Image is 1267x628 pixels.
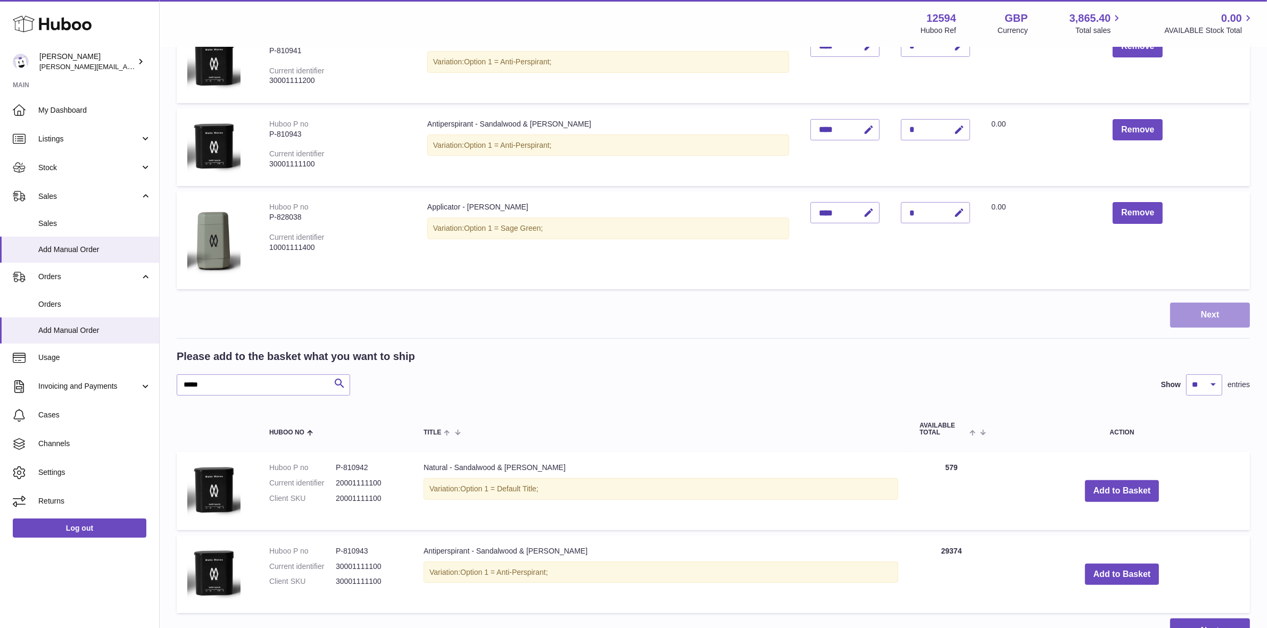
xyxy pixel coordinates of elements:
span: Channels [38,439,151,449]
th: Action [994,412,1250,447]
a: 0.00 AVAILABLE Stock Total [1164,11,1254,36]
span: Usage [38,353,151,363]
dt: Huboo P no [269,463,336,473]
div: 10001111400 [269,242,406,253]
div: Variation: [427,217,789,239]
td: Antiperspirant - Sandalwood & [PERSON_NAME] [417,108,800,187]
td: 29374 [909,535,994,614]
div: Variation: [427,51,789,73]
span: Huboo no [269,429,304,436]
div: Variation: [427,135,789,156]
label: Show [1161,380,1181,390]
td: Applicator - [PERSON_NAME] [417,191,800,289]
span: Invoicing and Payments [38,381,140,391]
span: Option 1 = Anti-Perspirant; [464,141,552,149]
div: Current identifier [269,233,325,241]
div: 30001111200 [269,76,406,86]
button: Next [1170,303,1250,328]
div: Variation: [424,562,898,583]
span: Sales [38,191,140,202]
span: My Dashboard [38,105,151,115]
span: Option 1 = Default Title; [460,484,539,493]
td: Antiperspirant - Sandalwood & [PERSON_NAME] [413,535,909,614]
td: Natural - Sandalwood & [PERSON_NAME] [413,452,909,530]
img: owen@wearemakewaves.com [13,54,29,70]
div: Currency [998,26,1028,36]
div: P-828038 [269,212,406,222]
dt: Client SKU [269,576,336,587]
dd: 30001111100 [336,576,402,587]
span: 3,865.40 [1070,11,1111,26]
dd: P-810942 [336,463,402,473]
span: Option 1 = Anti-Perspirant; [464,57,552,66]
span: AVAILABLE Stock Total [1164,26,1254,36]
img: Antiperspirant - Sandalwood & Patchouli [187,119,241,173]
span: 0.00 [1221,11,1242,26]
span: entries [1228,380,1250,390]
dd: 20001111100 [336,478,402,488]
span: Total sales [1075,26,1123,36]
span: Option 1 = Sage Green; [464,224,543,232]
span: Stock [38,163,140,173]
span: 0.00 [991,120,1006,128]
div: Huboo Ref [921,26,956,36]
div: Current identifier [269,66,325,75]
span: Returns [38,496,151,506]
div: [PERSON_NAME] [39,52,135,72]
button: Add to Basket [1085,564,1160,585]
a: 3,865.40 Total sales [1070,11,1123,36]
div: P-810943 [269,129,406,139]
div: Huboo P no [269,203,309,211]
div: Current identifier [269,149,325,158]
span: Sales [38,219,151,229]
div: Huboo P no [269,120,309,128]
span: Add Manual Order [38,325,151,336]
strong: GBP [1005,11,1028,26]
dd: P-810943 [336,546,402,556]
span: [PERSON_NAME][EMAIL_ADDRESS][DOMAIN_NAME] [39,62,213,71]
div: Variation: [424,478,898,500]
td: Antiperspirant - Pink Pomegranate [417,25,800,103]
dt: Current identifier [269,478,336,488]
span: Title [424,429,441,436]
img: Antiperspirant - Sandalwood & Patchouli [187,546,241,600]
dt: Huboo P no [269,546,336,556]
button: Remove [1113,119,1163,141]
span: Listings [38,134,140,144]
span: Option 1 = Anti-Perspirant; [460,568,548,576]
img: Natural - Sandalwood & Patchouli [187,463,241,517]
span: 0.00 [991,203,1006,211]
div: P-810941 [269,46,406,56]
span: Add Manual Order [38,245,151,255]
a: Log out [13,518,146,538]
span: AVAILABLE Total [920,422,967,436]
img: Applicator - Sage Green [187,202,241,276]
strong: 12594 [926,11,956,26]
span: Settings [38,467,151,478]
span: Orders [38,299,151,309]
h2: Please add to the basket what you want to ship [177,349,415,364]
span: Cases [38,410,151,420]
button: Add to Basket [1085,480,1160,502]
dd: 30001111100 [336,562,402,572]
dt: Client SKU [269,493,336,504]
dt: Current identifier [269,562,336,572]
div: 30001111100 [269,159,406,169]
td: 579 [909,452,994,530]
img: Antiperspirant - Pink Pomegranate [187,36,241,90]
button: Remove [1113,202,1163,224]
span: Orders [38,272,140,282]
dd: 20001111100 [336,493,402,504]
